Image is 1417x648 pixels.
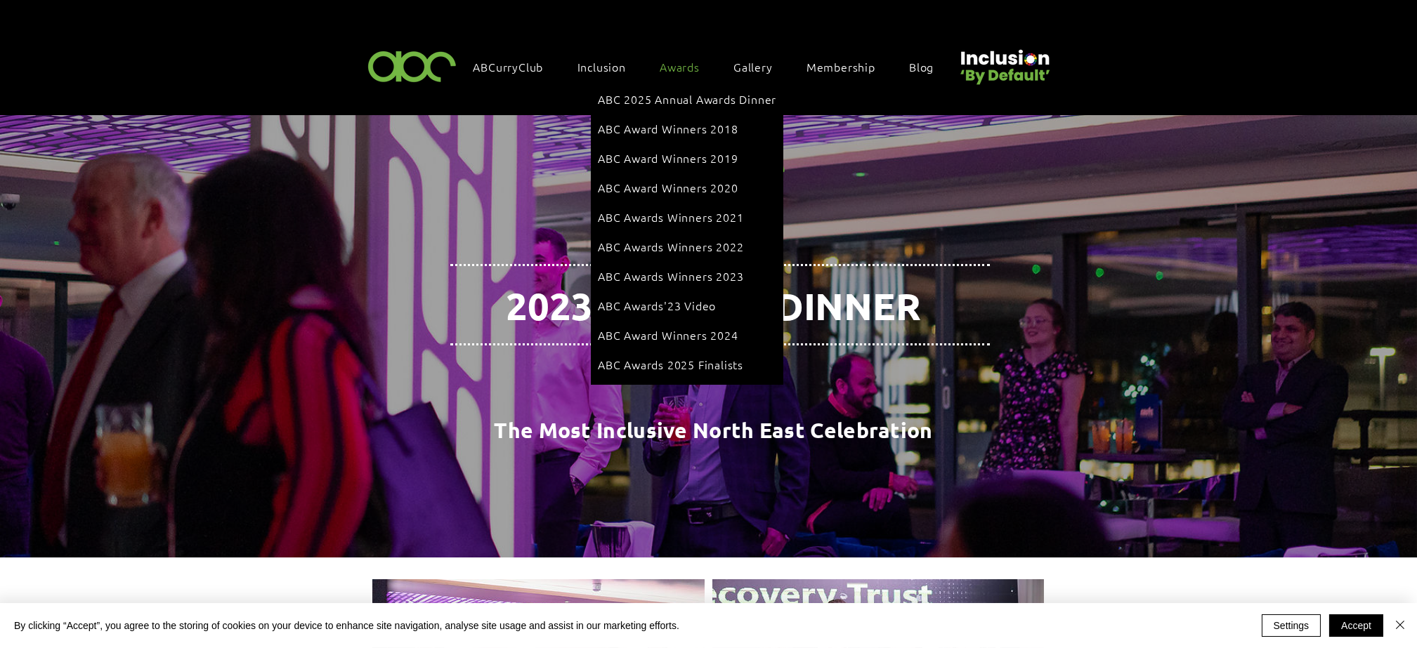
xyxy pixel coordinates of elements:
span: ABC Awards Winners 2021 [598,209,743,225]
span: 2023 AWARDS DINNER [507,282,922,329]
span: ABC Awards'23 Video [598,298,716,313]
div: Inclusion [570,52,647,81]
span: ABC Award Winners 2020 [598,180,738,195]
a: Membership [799,52,896,81]
img: Untitled design (22).png [955,38,1052,86]
span: ABC Award Winners 2018 [598,121,738,136]
span: Blog [909,59,934,74]
a: ABC Award Winners 2020 [598,174,776,201]
span: ABC Awards 2025 Finalists [598,357,743,372]
span: By clicking “Accept”, you agree to the storing of cookies on your device to enhance site navigati... [14,619,679,632]
button: Close [1392,614,1409,637]
a: ABC Award Winners 2024 [598,322,776,348]
div: Awards [653,52,721,81]
span: Inclusion [577,59,626,74]
span: ABC Award Winners 2024 [598,327,738,343]
span: ABC Awards Winners 2022 [598,239,743,254]
a: ABC Awards 2025 Finalists [598,351,776,378]
a: ABC Awards Winners 2022 [598,233,776,260]
span: ABC 2025 Annual Awards Dinner [598,91,776,107]
nav: Site [466,52,955,81]
a: ABC Awards Winners 2023 [598,263,776,289]
button: Accept [1329,614,1383,637]
img: ABC-Logo-Blank-Background-01-01-2.png [364,45,461,86]
a: ABCurryClub [466,52,565,81]
button: Settings [1262,614,1321,637]
span: Gallery [733,59,773,74]
span: ABCurryClub [474,59,544,74]
span: The Most Inclusive North East Celebration [494,417,932,443]
a: ABC Awards'23 Video [598,292,776,319]
a: Blog [902,52,955,81]
span: Membership [807,59,875,74]
img: Close [1392,616,1409,633]
a: Gallery [726,52,794,81]
div: Awards [591,79,783,385]
span: ABC Award Winners 2019 [598,150,738,166]
a: ABC Award Winners 2019 [598,145,776,171]
span: Awards [660,59,700,74]
a: ABC Award Winners 2018 [598,115,776,142]
a: ABC Awards Winners 2021 [598,204,776,230]
span: ABC Awards Winners 2023 [598,268,743,284]
a: ABC 2025 Annual Awards Dinner [598,86,776,112]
